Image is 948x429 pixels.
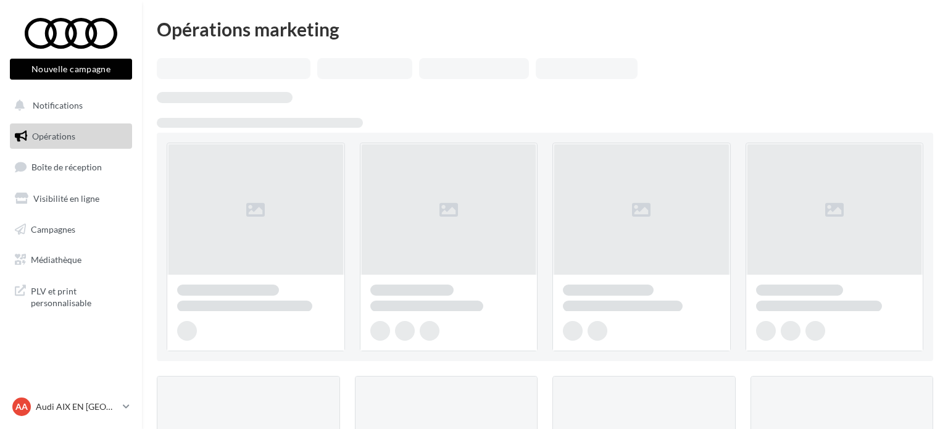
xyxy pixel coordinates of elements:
a: Campagnes [7,217,135,243]
button: Notifications [7,93,130,119]
span: Visibilité en ligne [33,193,99,204]
button: Nouvelle campagne [10,59,132,80]
a: Opérations [7,123,135,149]
a: AA Audi AIX EN [GEOGRAPHIC_DATA] [10,395,132,419]
a: Médiathèque [7,247,135,273]
span: Médiathèque [31,254,81,265]
a: PLV et print personnalisable [7,278,135,314]
span: Opérations [32,131,75,141]
div: Opérations marketing [157,20,933,38]
span: AA [15,401,28,413]
span: Boîte de réception [31,162,102,172]
span: PLV et print personnalisable [31,283,127,309]
a: Visibilité en ligne [7,186,135,212]
span: Notifications [33,100,83,110]
p: Audi AIX EN [GEOGRAPHIC_DATA] [36,401,118,413]
a: Boîte de réception [7,154,135,180]
span: Campagnes [31,223,75,234]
